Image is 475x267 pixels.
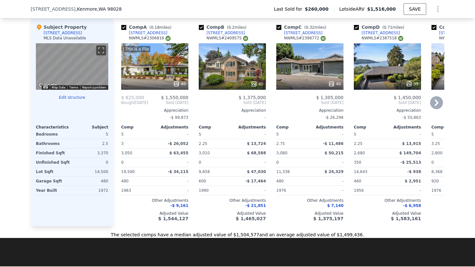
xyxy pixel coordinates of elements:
[36,125,72,130] div: Characteristics
[311,158,343,167] div: -
[354,198,421,203] div: Other Adjustments
[247,141,266,146] span: $ 13,724
[321,36,326,41] img: NWMLS Logo
[354,108,421,113] div: Appreciation
[354,169,367,174] span: 14,643
[389,130,421,139] div: -
[73,130,108,139] div: 5
[168,141,188,146] span: -$ 26,052
[121,151,132,155] span: 3,050
[234,186,266,195] div: -
[247,169,266,174] span: $ 47,030
[156,186,188,195] div: -
[73,139,108,148] div: 2.5
[156,158,188,167] div: -
[169,151,188,155] span: $ 63,455
[76,6,122,12] span: , Kenmore
[306,25,314,30] span: 0.32
[121,108,188,113] div: Appreciation
[238,95,266,100] span: $ 1,375,000
[431,3,444,15] button: Show Options
[354,132,356,137] span: 5
[276,132,279,137] span: 5
[156,130,188,139] div: -
[121,95,144,100] span: $ 825,000
[232,125,266,130] div: Adjustments
[121,179,129,183] span: 480
[206,36,248,41] div: NWMLS # 2409575
[311,186,343,195] div: -
[324,151,343,155] span: $ 50,215
[391,216,421,221] span: $ 1,583,161
[431,151,442,155] span: 2,800
[121,139,153,148] div: 3
[97,6,122,12] span: , WA 98028
[431,160,434,165] span: 0
[276,125,310,130] div: Comp
[302,25,329,30] span: ( miles)
[36,177,71,186] div: Garage Sqft
[73,167,108,176] div: 14,500
[276,151,287,155] span: 3,080
[199,125,232,130] div: Comp
[354,186,386,195] div: 1956
[243,36,248,41] img: NWMLS Logo
[354,139,386,148] div: 2.25
[161,95,188,100] span: $ 1,550,000
[431,139,464,148] div: 3.25
[224,25,249,30] span: ( miles)
[407,169,421,174] span: -$ 938
[37,81,59,90] img: Google
[82,86,106,89] a: Report a problem
[72,125,108,130] div: Subject
[121,125,155,130] div: Comp
[36,95,108,100] button: Edit structure
[354,151,365,155] span: 2,680
[389,186,421,195] div: -
[52,85,65,90] button: Map Data
[31,6,76,12] span: [STREET_ADDRESS]
[316,95,343,100] span: $ 1,305,000
[431,186,464,195] div: 1976
[36,149,71,158] div: Finished Sqft
[121,132,124,137] span: 5
[199,108,266,113] div: Appreciation
[121,186,153,195] div: 1963
[354,211,421,216] div: Adjusted Value
[36,158,71,167] div: Unfinished Sqft
[276,186,309,195] div: 1976
[36,130,71,139] div: Bedrooms
[276,211,343,216] div: Adjusted Value
[234,130,266,139] div: -
[151,25,160,30] span: 0.18
[121,100,148,105] div: [DATE]
[313,216,343,221] span: $ 1,375,197
[276,24,329,30] div: Comp C
[399,151,421,155] span: $ 149,704
[36,167,71,176] div: Lot Sqft
[148,100,188,105] span: Sold [DATE]
[73,186,108,195] div: 1972
[400,160,421,165] span: -$ 25,513
[245,203,266,208] span: -$ 21,851
[328,81,341,87] div: 40
[387,125,421,130] div: Adjustments
[96,46,106,55] button: Toggle fullscreen view
[36,43,108,90] div: Map
[284,36,326,41] div: NWMLS # 2398772
[121,100,135,105] span: Bought
[121,169,135,174] span: 19,500
[171,203,188,208] span: -$ 9,161
[73,158,108,167] div: 0
[37,81,59,90] a: Open this area in Google Maps (opens a new window)
[276,30,322,36] a: [STREET_ADDRESS]
[36,43,108,90] div: Street View
[276,198,343,203] div: Other Adjustments
[129,30,167,36] div: [STREET_ADDRESS]
[199,179,206,183] span: 600
[199,100,266,105] span: Sold [DATE]
[69,86,78,89] a: Terms (opens in new tab)
[121,211,188,216] div: Adjusted Value
[155,125,188,130] div: Adjustments
[199,186,231,195] div: 1990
